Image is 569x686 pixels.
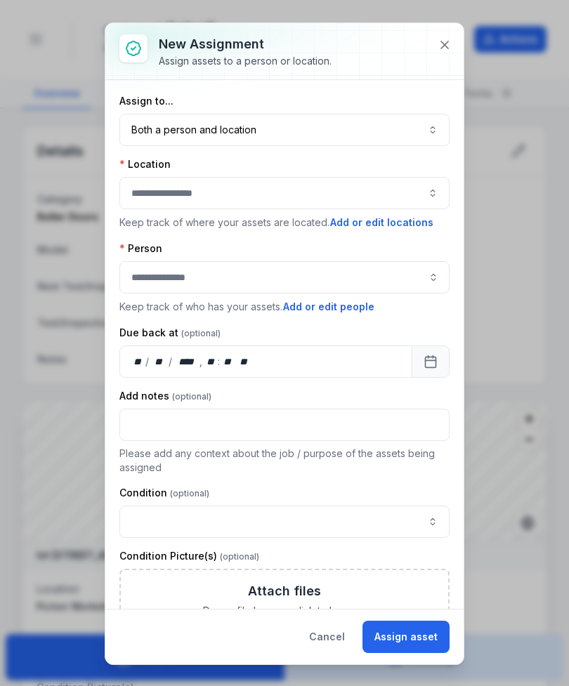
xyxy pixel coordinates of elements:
div: am/pm, [237,355,252,369]
input: assignment-add:person-label [119,261,450,293]
button: Add or edit locations [329,215,434,230]
div: day, [131,355,145,369]
label: Condition [119,486,209,500]
p: Keep track of who has your assets. [119,299,450,315]
div: Assign assets to a person or location. [159,54,332,68]
p: Keep track of where your assets are located. [119,215,450,230]
h3: New assignment [159,34,332,54]
span: Drag a file here, or click to browse. [203,604,367,618]
p: Please add any context about the job / purpose of the assets being assigned [119,447,450,475]
button: Calendar [412,345,450,378]
div: hour, [204,355,218,369]
div: minute, [221,355,235,369]
label: Person [119,242,162,256]
label: Add notes [119,389,211,403]
label: Location [119,157,171,171]
div: : [218,355,221,369]
div: / [169,355,174,369]
div: / [145,355,150,369]
button: Assign asset [362,621,450,653]
div: month, [150,355,169,369]
label: Condition Picture(s) [119,549,259,563]
h3: Attach files [248,581,321,601]
div: year, [174,355,200,369]
button: Add or edit people [282,299,375,315]
label: Assign to... [119,94,174,108]
button: Both a person and location [119,114,450,146]
button: Cancel [297,621,357,653]
label: Due back at [119,326,221,340]
div: , [200,355,204,369]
